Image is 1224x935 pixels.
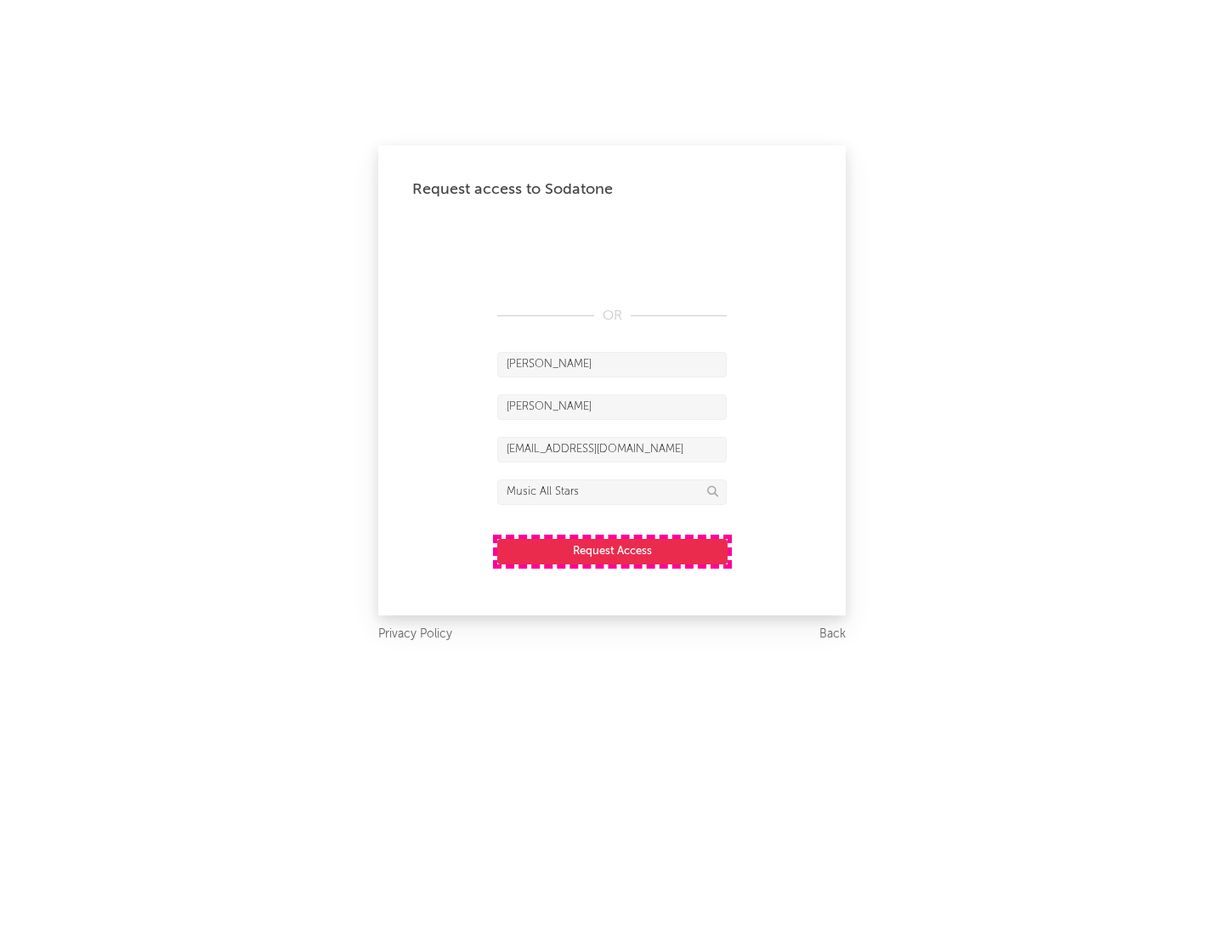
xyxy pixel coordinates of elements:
input: Email [497,437,727,462]
input: Last Name [497,394,727,420]
button: Request Access [497,539,728,564]
a: Back [819,624,846,645]
div: OR [497,306,727,326]
div: Request access to Sodatone [412,179,812,200]
input: Division [497,479,727,505]
a: Privacy Policy [378,624,452,645]
input: First Name [497,352,727,377]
